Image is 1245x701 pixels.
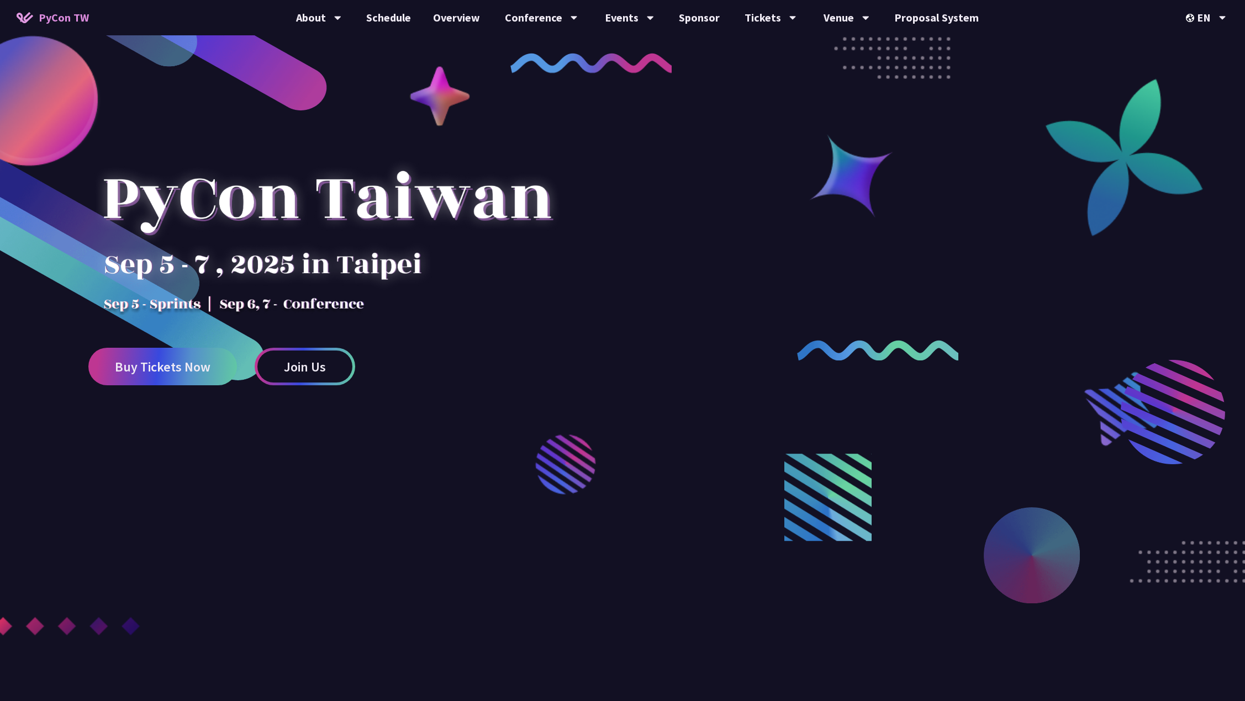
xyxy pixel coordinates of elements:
span: Join Us [284,360,326,374]
a: Join Us [255,348,355,385]
span: PyCon TW [39,9,89,26]
img: curly-2.e802c9f.png [797,340,959,360]
img: Home icon of PyCon TW 2025 [17,12,33,23]
span: Buy Tickets Now [115,360,210,374]
a: PyCon TW [6,4,100,31]
img: Locale Icon [1186,14,1197,22]
a: Buy Tickets Now [88,348,237,385]
img: curly-1.ebdbada.png [510,53,672,73]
